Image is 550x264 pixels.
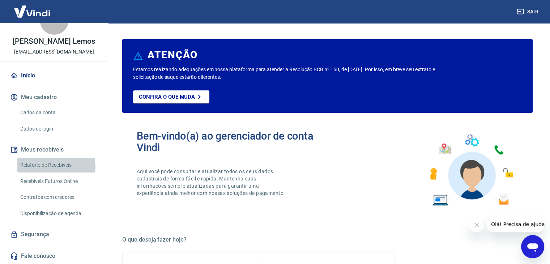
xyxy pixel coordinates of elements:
[9,68,99,84] a: Início
[4,5,61,11] span: Olá! Precisa de ajuda?
[9,89,99,105] button: Meu cadastro
[521,235,544,258] iframe: Botão para abrir a janela de mensagens
[9,226,99,242] a: Segurança
[469,218,484,232] iframe: Fechar mensagem
[137,168,286,197] p: Aqui você pode consultar e atualizar todos os seus dados cadastrais de forma fácil e rápida. Mant...
[17,190,99,205] a: Contratos com credores
[17,206,99,221] a: Disponibilização de agenda
[122,236,533,243] h5: O que deseja fazer hoje?
[137,130,328,153] h2: Bem-vindo(a) ao gerenciador de conta Vindi
[17,122,99,136] a: Dados de login
[17,174,99,189] a: Recebíveis Futuros Online
[9,142,99,158] button: Meus recebíveis
[487,216,544,232] iframe: Mensagem da empresa
[14,48,94,56] p: [EMAIL_ADDRESS][DOMAIN_NAME]
[515,5,541,18] button: Sair
[139,94,195,100] p: Confira o que muda
[13,38,95,45] p: [PERSON_NAME] Lemos
[17,105,99,120] a: Dados da conta
[133,90,209,103] a: Confira o que muda
[423,130,518,210] img: Imagem de um avatar masculino com diversos icones exemplificando as funcionalidades do gerenciado...
[148,51,198,59] h6: ATENÇÃO
[9,0,56,22] img: Vindi
[133,66,444,81] p: Estamos realizando adequações em nossa plataforma para atender a Resolução BCB nº 150, de [DATE]....
[17,158,99,173] a: Relatório de Recebíveis
[9,248,99,264] a: Fale conosco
